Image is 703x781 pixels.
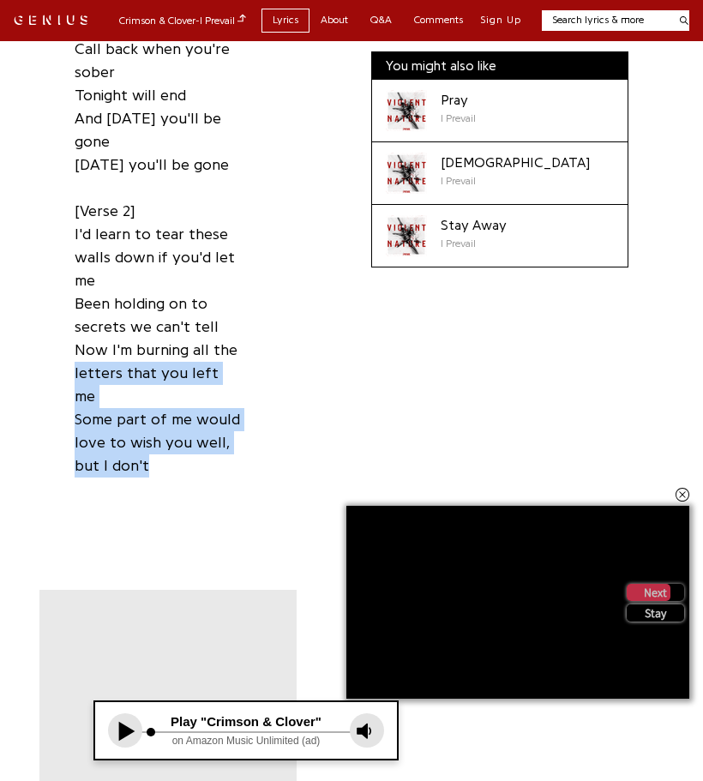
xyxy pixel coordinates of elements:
[441,215,507,236] div: Stay Away
[441,111,476,126] div: I Prevail
[627,584,684,601] div: Next
[480,14,521,27] button: Sign Up
[386,153,427,194] div: Cover art for God by I Prevail
[261,9,309,32] a: Lyrics
[441,236,507,251] div: I Prevail
[386,90,427,131] div: Cover art for Pray by I Prevail
[441,90,476,111] div: Pray
[542,13,670,27] input: Search lyrics & more
[309,9,359,32] a: About
[372,205,628,267] a: Cover art for Stay Away by I PrevailStay AwayI Prevail
[386,215,427,256] div: Cover art for Stay Away by I Prevail
[403,9,474,32] a: Comments
[372,142,628,205] a: Cover art for God by I Prevail[DEMOGRAPHIC_DATA]I Prevail
[441,173,591,189] div: I Prevail
[441,153,591,173] div: [DEMOGRAPHIC_DATA]
[372,52,628,80] div: You might also like
[95,702,397,759] iframe: Tonefuse player
[359,9,403,32] a: Q&A
[627,604,684,622] div: Stay
[372,80,628,142] a: Cover art for Pray by I PrevailPrayI Prevail
[119,12,246,28] div: Crimson & Clover - I Prevail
